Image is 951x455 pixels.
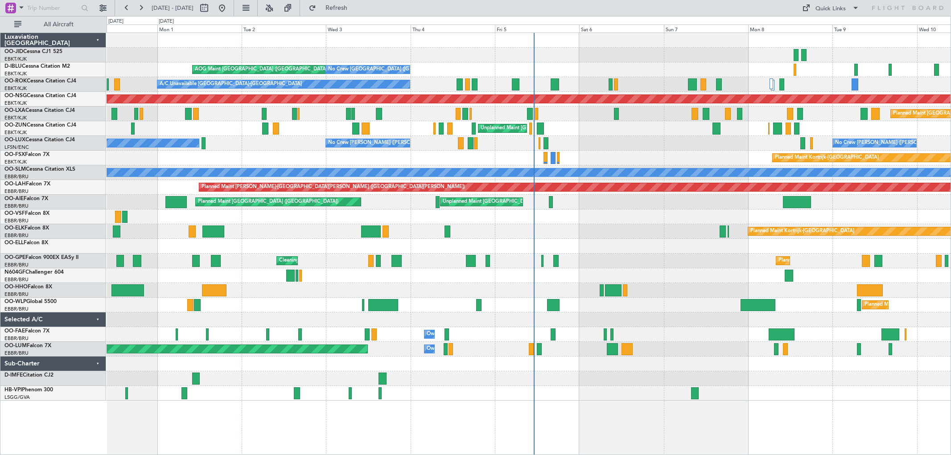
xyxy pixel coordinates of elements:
span: OO-ELL [4,240,24,246]
a: D-IBLUCessna Citation M2 [4,64,70,69]
span: OO-VSF [4,211,25,216]
div: Planned Maint Milan (Linate) [865,298,929,312]
span: OO-FSX [4,152,25,157]
span: D-IMFE [4,373,23,378]
span: [DATE] - [DATE] [152,4,193,12]
a: EBBR/BRU [4,262,29,268]
a: EBKT/KJK [4,159,27,165]
div: Sat 6 [579,25,663,33]
div: Mon 8 [748,25,832,33]
div: Planned Maint [GEOGRAPHIC_DATA] ([GEOGRAPHIC_DATA]) [198,195,338,209]
a: OO-ELKFalcon 8X [4,225,49,231]
button: All Aircraft [10,17,97,32]
a: LFSN/ENC [4,144,29,151]
span: OO-LUM [4,343,27,348]
div: [DATE] [108,18,124,25]
button: Quick Links [798,1,864,15]
div: Quick Links [815,4,846,13]
a: D-IMFECitation CJ2 [4,373,54,378]
a: OO-ROKCessna Citation CJ4 [4,78,76,84]
a: LSGG/GVA [4,394,30,401]
div: A/C Unavailable [GEOGRAPHIC_DATA]-[GEOGRAPHIC_DATA] [160,78,302,91]
span: OO-GPE [4,255,25,260]
a: OO-VSFFalcon 8X [4,211,49,216]
a: OO-JIDCessna CJ1 525 [4,49,62,54]
div: Owner Melsbroek Air Base [427,328,487,341]
button: Refresh [305,1,358,15]
span: N604GF [4,270,25,275]
a: OO-ELLFalcon 8X [4,240,48,246]
span: All Aircraft [23,21,94,28]
div: Sun 7 [664,25,748,33]
a: OO-WLPGlobal 5500 [4,299,57,304]
a: OO-SLMCessna Citation XLS [4,167,75,172]
a: EBBR/BRU [4,335,29,342]
div: Unplanned Maint [GEOGRAPHIC_DATA] ([GEOGRAPHIC_DATA]) [481,122,627,135]
span: OO-LXA [4,108,25,113]
a: N604GFChallenger 604 [4,270,64,275]
div: Fri 5 [495,25,579,33]
a: EBBR/BRU [4,306,29,312]
span: OO-JID [4,49,23,54]
span: OO-SLM [4,167,26,172]
a: OO-GPEFalcon 900EX EASy II [4,255,78,260]
input: Trip Number [27,1,78,15]
a: EBBR/BRU [4,203,29,209]
div: Planned Maint Kortrijk-[GEOGRAPHIC_DATA] [750,225,854,238]
div: Unplanned Maint [GEOGRAPHIC_DATA] ([GEOGRAPHIC_DATA] National) [443,195,610,209]
span: HB-VPI [4,387,22,393]
a: EBBR/BRU [4,188,29,195]
a: OO-LUMFalcon 7X [4,343,51,348]
a: EBKT/KJK [4,100,27,107]
a: HB-VPIPhenom 300 [4,387,53,393]
span: Refresh [318,5,355,11]
a: EBBR/BRU [4,291,29,298]
div: Thu 4 [411,25,495,33]
a: EBKT/KJK [4,56,27,62]
div: Planned Maint Kortrijk-[GEOGRAPHIC_DATA] [775,151,879,164]
div: Planned Maint [GEOGRAPHIC_DATA] ([GEOGRAPHIC_DATA] National) [778,254,940,267]
a: OO-LXACessna Citation CJ4 [4,108,75,113]
a: OO-LUXCessna Citation CJ4 [4,137,75,143]
a: OO-LAHFalcon 7X [4,181,50,187]
a: OO-NSGCessna Citation CJ4 [4,93,76,98]
span: OO-HHO [4,284,28,290]
span: OO-ROK [4,78,27,84]
span: OO-LUX [4,137,25,143]
a: OO-FAEFalcon 7X [4,328,49,334]
span: OO-ZUN [4,123,27,128]
div: Tue 2 [242,25,326,33]
div: No Crew [GEOGRAPHIC_DATA] ([GEOGRAPHIC_DATA] National) [328,63,478,76]
a: EBKT/KJK [4,70,27,77]
div: No Crew [PERSON_NAME] ([PERSON_NAME]) [835,136,942,150]
a: EBKT/KJK [4,85,27,92]
span: D-IBLU [4,64,22,69]
span: OO-FAE [4,328,25,334]
div: [DATE] [159,18,174,25]
div: Planned Maint [PERSON_NAME]-[GEOGRAPHIC_DATA][PERSON_NAME] ([GEOGRAPHIC_DATA][PERSON_NAME]) [202,180,465,194]
div: No Crew [PERSON_NAME] ([PERSON_NAME]) [328,136,435,150]
a: EBBR/BRU [4,173,29,180]
div: Sun 31 [73,25,157,33]
a: EBBR/BRU [4,217,29,224]
span: OO-LAH [4,181,26,187]
span: OO-ELK [4,225,25,231]
div: Owner Melsbroek Air Base [427,342,487,356]
a: EBBR/BRU [4,350,29,357]
div: Wed 3 [326,25,410,33]
a: OO-AIEFalcon 7X [4,196,48,201]
span: OO-WLP [4,299,26,304]
div: Cleaning [GEOGRAPHIC_DATA] ([GEOGRAPHIC_DATA] National) [279,254,428,267]
div: AOG Maint [GEOGRAPHIC_DATA] ([GEOGRAPHIC_DATA] National) [195,63,350,76]
div: Tue 9 [832,25,917,33]
a: EBBR/BRU [4,276,29,283]
a: OO-HHOFalcon 8X [4,284,52,290]
a: OO-ZUNCessna Citation CJ4 [4,123,76,128]
a: EBKT/KJK [4,129,27,136]
a: OO-FSXFalcon 7X [4,152,49,157]
span: OO-NSG [4,93,27,98]
div: Mon 1 [157,25,242,33]
a: EBKT/KJK [4,115,27,121]
a: EBBR/BRU [4,232,29,239]
span: OO-AIE [4,196,24,201]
